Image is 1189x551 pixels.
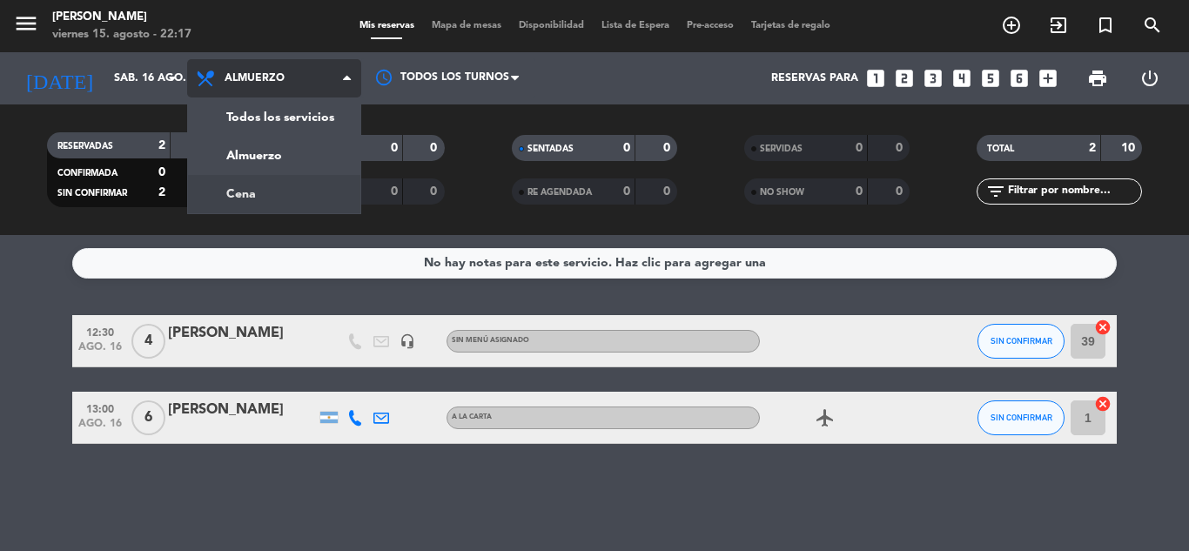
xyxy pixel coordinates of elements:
span: Mapa de mesas [423,21,510,30]
span: CONFIRMADA [57,169,118,178]
strong: 0 [896,185,906,198]
span: TOTAL [987,144,1014,153]
strong: 0 [430,142,440,154]
i: looks_6 [1008,67,1031,90]
i: add_circle_outline [1001,15,1022,36]
input: Filtrar por nombre... [1006,182,1141,201]
span: print [1087,68,1108,89]
strong: 0 [663,185,674,198]
div: [PERSON_NAME] [168,399,316,421]
span: 13:00 [78,398,122,418]
span: Pre-acceso [678,21,742,30]
span: NO SHOW [760,188,804,197]
span: 12:30 [78,321,122,341]
i: looks_3 [922,67,944,90]
span: RE AGENDADA [527,188,592,197]
strong: 0 [896,142,906,154]
strong: 2 [158,139,165,151]
span: Almuerzo [225,72,285,84]
span: Sin menú asignado [452,337,529,344]
strong: 0 [856,185,863,198]
span: A LA CARTA [452,413,492,420]
div: [PERSON_NAME] [52,9,191,26]
div: No hay notas para este servicio. Haz clic para agregar una [424,253,766,273]
i: exit_to_app [1048,15,1069,36]
strong: 0 [856,142,863,154]
i: looks_one [864,67,887,90]
i: airplanemode_active [815,407,836,428]
span: ago. 16 [78,418,122,438]
strong: 0 [623,142,630,154]
span: Tarjetas de regalo [742,21,839,30]
i: [DATE] [13,59,105,97]
span: RESERVADAS [57,142,113,151]
i: search [1142,15,1163,36]
strong: 0 [391,142,398,154]
strong: 0 [430,185,440,198]
strong: 10 [1121,142,1139,154]
strong: 2 [158,186,165,198]
span: SIN CONFIRMAR [57,189,127,198]
span: 4 [131,324,165,359]
a: Almuerzo [188,137,360,175]
i: cancel [1094,395,1112,413]
strong: 0 [663,142,674,154]
strong: 2 [1089,142,1096,154]
span: Reservas para [771,72,858,84]
i: power_settings_new [1139,68,1160,89]
strong: 0 [158,166,165,178]
button: menu [13,10,39,43]
span: SIN CONFIRMAR [991,336,1052,346]
i: arrow_drop_down [162,68,183,89]
i: add_box [1037,67,1059,90]
span: Lista de Espera [593,21,678,30]
button: SIN CONFIRMAR [977,324,1065,359]
span: ago. 16 [78,341,122,361]
button: SIN CONFIRMAR [977,400,1065,435]
i: filter_list [985,181,1006,202]
span: SERVIDAS [760,144,803,153]
span: Disponibilidad [510,21,593,30]
strong: 0 [391,185,398,198]
span: Mis reservas [351,21,423,30]
div: viernes 15. agosto - 22:17 [52,26,191,44]
i: headset_mic [400,333,415,349]
span: 6 [131,400,165,435]
strong: 0 [623,185,630,198]
i: looks_5 [979,67,1002,90]
i: looks_4 [951,67,973,90]
div: LOG OUT [1124,52,1176,104]
span: SIN CONFIRMAR [991,413,1052,422]
i: turned_in_not [1095,15,1116,36]
i: looks_two [893,67,916,90]
span: SENTADAS [527,144,574,153]
div: [PERSON_NAME] [168,322,316,345]
a: Todos los servicios [188,98,360,137]
i: cancel [1094,319,1112,336]
i: menu [13,10,39,37]
a: Cena [188,175,360,213]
